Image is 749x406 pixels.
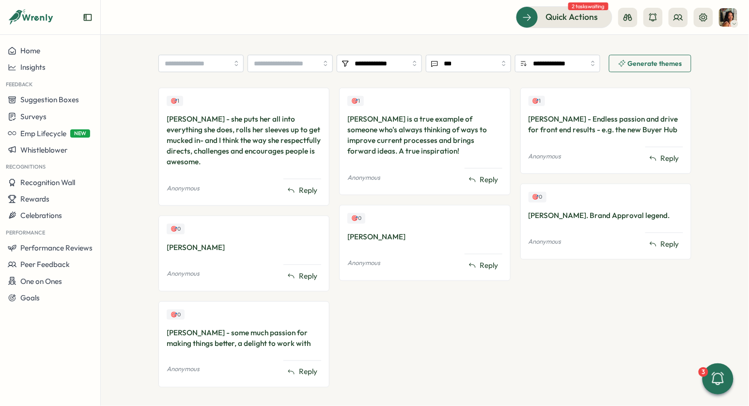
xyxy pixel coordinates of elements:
div: [PERSON_NAME] [167,242,321,253]
span: Recognition Wall [20,178,75,187]
span: Quick Actions [546,11,598,23]
span: Surveys [20,112,47,121]
span: Reply [661,153,679,164]
button: Reply [465,172,502,187]
div: Upvotes [347,96,364,106]
div: [PERSON_NAME] - she puts her all into everything she does, rolls her sleeves up to get mucked in-... [167,114,321,167]
span: Reply [480,260,499,271]
button: Quick Actions [516,6,612,28]
div: Upvotes [529,96,545,106]
span: Generate themes [628,60,682,67]
p: Anonymous [347,259,380,267]
span: Peer Feedback [20,260,70,269]
p: Anonymous [167,269,200,278]
p: Anonymous [167,184,200,193]
span: NEW [70,129,90,138]
span: Suggestion Boxes [20,95,79,104]
button: 3 [702,363,733,394]
p: Anonymous [167,365,200,374]
div: [PERSON_NAME] [347,232,502,242]
span: Reply [480,174,499,185]
span: Rewards [20,194,49,203]
span: Whistleblower [20,145,67,155]
button: Reply [283,269,321,283]
div: [PERSON_NAME] - some much passion for making things better, a delight to work with [167,328,321,349]
span: Home [20,46,40,55]
div: [PERSON_NAME] - Endless passion and drive for front end results - e.g. the new Buyer Hub [529,114,683,135]
p: Anonymous [529,237,562,246]
span: Reply [299,271,317,281]
button: Reply [283,365,321,379]
div: Upvotes [167,310,185,320]
span: Emp Lifecycle [20,129,66,138]
div: Upvotes [529,192,546,202]
div: Upvotes [167,96,183,106]
img: Viveca Riley [719,8,737,27]
button: Reply [465,258,502,273]
div: [PERSON_NAME]. Brand Approval legend. [529,210,683,221]
div: [PERSON_NAME] is a true example of someone who's always thinking of ways to improve current proce... [347,114,502,156]
div: 3 [699,367,708,377]
p: Anonymous [529,152,562,161]
span: Reply [299,185,317,196]
span: One on Ones [20,277,62,286]
p: Anonymous [347,173,380,182]
span: Celebrations [20,211,62,220]
button: Expand sidebar [83,13,93,22]
div: Upvotes [347,213,365,223]
button: Reply [645,237,683,251]
span: Goals [20,293,40,302]
span: 2 tasks waiting [568,2,609,10]
div: Upvotes [167,224,185,234]
span: Reply [299,367,317,377]
span: Insights [20,62,46,72]
span: Performance Reviews [20,243,93,252]
button: Reply [283,183,321,198]
button: Generate themes [609,55,691,72]
button: Reply [645,151,683,166]
span: Reply [661,239,679,250]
